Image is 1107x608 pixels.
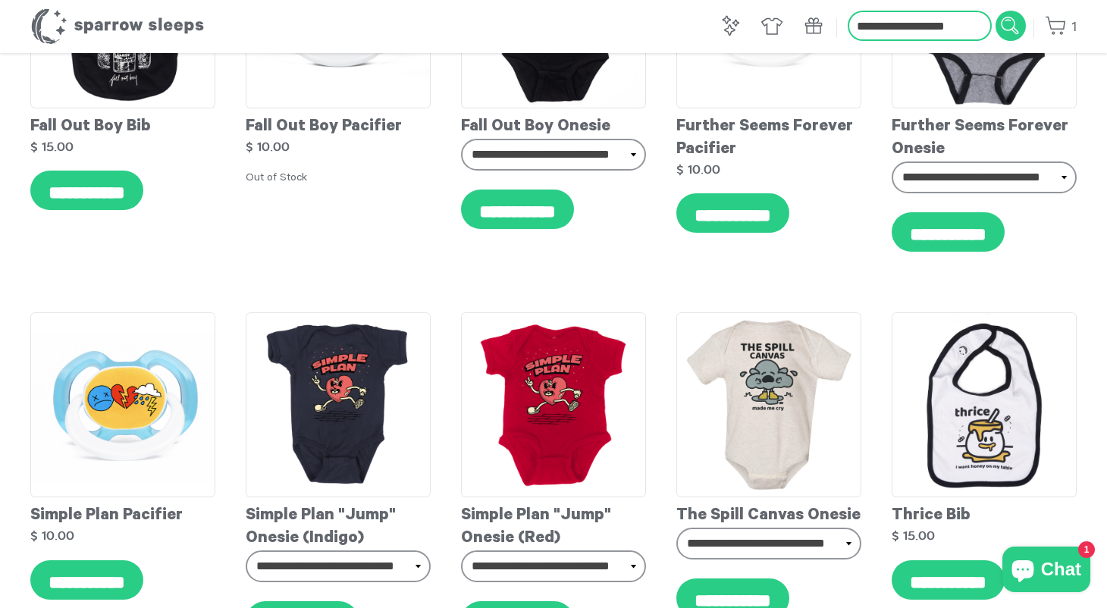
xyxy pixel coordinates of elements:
div: Fall Out Boy Bib [30,108,215,139]
img: sp-collection-06_grande.png [30,312,215,497]
h1: Sparrow Sleeps [30,8,205,45]
strong: $ 15.00 [30,140,74,153]
strong: $ 10.00 [246,140,290,153]
a: Gift Cards [802,12,825,45]
div: Out of Stock [246,171,431,187]
a: Apparel [760,12,783,45]
div: Further Seems Forever Onesie [892,108,1077,161]
a: Music [719,12,742,45]
img: the-spill-canvas-onesie_grande.png [676,312,861,497]
inbox-online-store-chat: Shopify online store chat [998,547,1095,596]
input: Submit [996,11,1026,41]
div: Simple Plan "Jump" Onesie (Red) [461,497,646,550]
img: sp-collection-05_grande.png [246,312,431,497]
img: sp-collection-04_grande.png [461,312,646,497]
div: Fall Out Boy Onesie [461,108,646,139]
a: 1 [1045,11,1077,44]
strong: $ 10.00 [30,529,74,542]
div: Further Seems Forever Pacifier [676,108,861,161]
div: Simple Plan "Jump" Onesie (Indigo) [246,497,431,550]
div: The Spill Canvas Onesie [676,497,861,528]
strong: $ 15.00 [892,529,935,542]
div: Fall Out Boy Pacifier [246,108,431,139]
div: Thrice Bib [892,497,1077,528]
img: Thrice-Bib_grande.png [892,312,1077,497]
div: Simple Plan Pacifier [30,497,215,528]
strong: $ 10.00 [676,163,720,176]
